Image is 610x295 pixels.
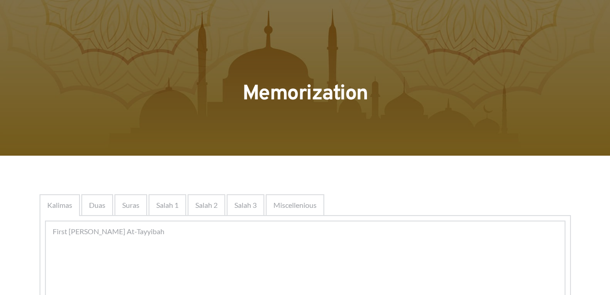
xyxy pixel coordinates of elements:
span: Duas [89,200,105,211]
span: Salah 3 [234,200,257,211]
span: First [PERSON_NAME] At-Tayyibah [53,226,164,237]
span: Memorization [243,81,368,108]
span: Kalimas [47,200,72,211]
span: Suras [122,200,139,211]
span: Salah 1 [156,200,179,211]
span: Salah 2 [195,200,218,211]
span: Miscellenious [273,200,317,211]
